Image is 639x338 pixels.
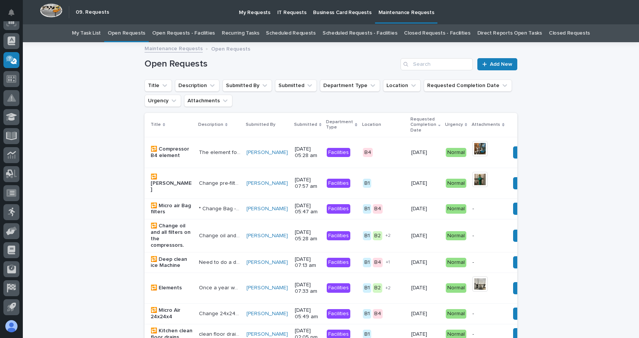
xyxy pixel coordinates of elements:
[295,229,321,242] p: [DATE] 05:28 am
[327,204,350,214] div: Facilities
[320,79,380,92] button: Department Type
[411,331,440,338] p: [DATE]
[373,204,383,214] div: B4
[151,174,193,193] p: 🔁 [PERSON_NAME]
[199,258,242,266] p: Need to do a deep clean of the 4 ice machines - Remove all ice -Clean coils -Remove all parts per...
[72,24,101,42] a: My Task List
[327,309,350,319] div: Facilities
[295,282,321,295] p: [DATE] 07:33 am
[295,203,321,216] p: [DATE] 05:47 am
[3,318,19,334] button: users-avatar
[145,59,397,70] h1: Open Requests
[411,149,440,156] p: [DATE]
[266,24,315,42] a: Scheduled Requests
[327,179,350,188] div: Facilities
[477,24,542,42] a: Direct Reports Open Tasks
[145,168,601,198] tr: 🔁 [PERSON_NAME]Change pre-filter in the [PERSON_NAME] room Filter # KPEA55HChange pre-filter in t...
[108,24,145,42] a: Open Requests
[472,206,504,212] p: -
[151,121,161,129] p: Title
[151,203,193,216] p: 🔁 Micro air Bag filters
[411,285,440,291] p: [DATE]
[151,223,193,248] p: 🔁 Change oil and all filters on the compressors.
[199,283,242,291] p: Once a year we need to take apart and clean or change the elements. we also need to make sure all...
[513,308,539,320] button: Assign
[3,5,19,21] button: Notifications
[411,233,440,239] p: [DATE]
[373,258,383,267] div: B4
[327,231,350,241] div: Facilities
[145,303,601,324] tr: 🔁 Micro Air 24x24x4Change 24x24x4 air filterChange 24x24x4 air filter [PERSON_NAME] [DATE] 05:49 ...
[10,9,19,21] div: Notifications
[327,148,350,157] div: Facilities
[145,198,601,219] tr: 🔁 Micro air Bag filters* Change Bag - 24x24x4 filter - pre filter* Change Bag - 24x24x4 filter - ...
[246,149,288,156] a: [PERSON_NAME]
[76,9,109,16] h2: 09. Requests
[275,79,317,92] button: Submitted
[246,259,288,266] a: [PERSON_NAME]
[446,309,466,319] div: Normal
[373,231,382,241] div: B2
[246,121,275,129] p: Submitted By
[513,230,539,242] button: Assign
[295,307,321,320] p: [DATE] 05:49 am
[363,231,371,241] div: B1
[246,311,288,317] a: [PERSON_NAME]
[373,309,383,319] div: B4
[199,309,242,317] p: Change 24x24x4 air filter
[513,203,539,215] button: Assign
[246,285,288,291] a: [PERSON_NAME]
[513,146,539,159] button: Assign
[363,258,371,267] div: B1
[295,146,321,159] p: [DATE] 05:28 am
[411,259,440,266] p: [DATE]
[363,148,373,157] div: B4
[477,58,517,70] a: Add New
[327,258,350,267] div: Facilities
[151,307,193,320] p: 🔁 Micro Air 24x24x4
[383,79,421,92] button: Location
[199,148,242,156] p: The element for a building 4 compressor room needs to be changed where it comes out of the dryer.
[472,121,500,129] p: Attachments
[184,95,232,107] button: Attachments
[513,282,546,294] button: Schedule
[295,256,321,269] p: [DATE] 07:13 am
[327,283,350,293] div: Facilities
[145,137,601,168] tr: 🔁 Compressor B4 elementThe element for a building 4 compressor room needs to be changed where it ...
[446,258,466,267] div: Normal
[410,115,436,135] p: Requested Completion Date
[246,180,288,187] a: [PERSON_NAME]
[151,285,193,291] p: 🔁 Elements
[446,204,466,214] div: Normal
[446,179,466,188] div: Normal
[424,79,512,92] button: Requested Completion Date
[472,311,504,317] p: -
[199,179,242,187] p: Change pre-filter in the Ingersoll rand room Filter # KPEA55H
[363,204,371,214] div: B1
[199,231,242,239] p: Change oil and all filters on the compressors. Locations: 2- B1 1- B2 1- B3 2- B4
[323,24,397,42] a: Scheduled Requests - Facilities
[362,121,381,129] p: Location
[411,180,440,187] p: [DATE]
[145,273,601,303] tr: 🔁 ElementsOnce a year we need to take apart and clean or change the elements. we also need to mak...
[223,79,272,92] button: Submitted By
[246,206,288,212] a: [PERSON_NAME]
[373,283,382,293] div: B2
[446,283,466,293] div: Normal
[145,252,601,273] tr: 🔁 Deep clean ice MachineNeed to do a deep clean of the 4 ice machines - Remove all ice -Clean coi...
[222,24,259,42] a: Recurring Tasks
[401,58,473,70] input: Search
[151,146,193,159] p: 🔁 Compressor B4 element
[513,177,539,189] button: Assign
[446,148,466,157] div: Normal
[40,3,62,17] img: Workspace Logo
[145,79,172,92] button: Title
[385,233,391,238] span: + 2
[198,121,223,129] p: Description
[199,204,242,212] p: * Change Bag - 24x24x4 filter - pre filter
[411,311,440,317] p: [DATE]
[151,256,193,269] p: 🔁 Deep clean ice Machine
[385,286,391,290] span: + 2
[411,206,440,212] p: [DATE]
